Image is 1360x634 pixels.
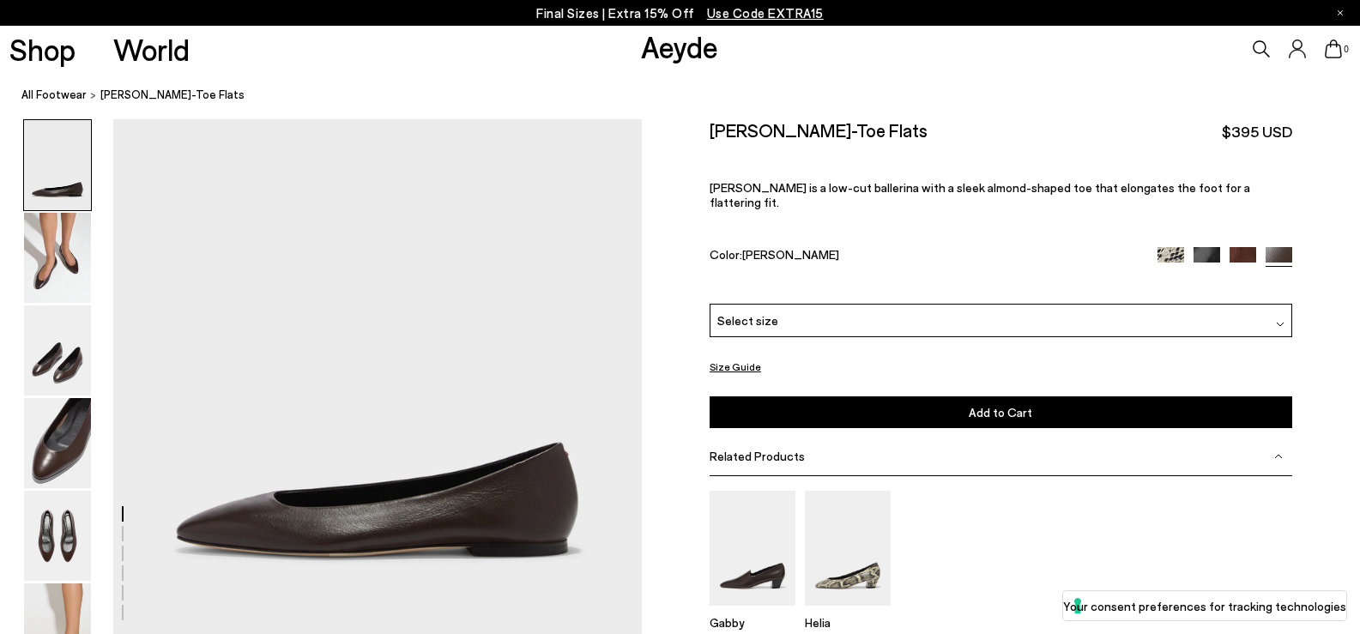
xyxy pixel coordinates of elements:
[805,491,891,605] img: Helia Low-Cut Pumps
[710,396,1292,428] button: Add to Cart
[710,615,795,630] p: Gabby
[710,594,795,630] a: Gabby Almond-Toe Loafers Gabby
[1063,597,1346,615] label: Your consent preferences for tracking technologies
[1274,452,1283,461] img: svg%3E
[710,180,1292,209] p: [PERSON_NAME] is a low-cut ballerina with a sleek almond-shaped toe that elongates the foot for a...
[24,213,91,303] img: Ellie Almond-Toe Flats - Image 2
[1342,45,1351,54] span: 0
[24,305,91,395] img: Ellie Almond-Toe Flats - Image 3
[710,247,1139,267] div: Color:
[24,120,91,210] img: Ellie Almond-Toe Flats - Image 1
[21,72,1360,119] nav: breadcrumb
[805,594,891,630] a: Helia Low-Cut Pumps Helia
[805,615,891,630] p: Helia
[1222,121,1292,142] span: $395 USD
[1276,320,1284,329] img: svg%3E
[707,5,824,21] span: Navigate to /collections/ss25-final-sizes
[21,86,87,104] a: All Footwear
[710,491,795,605] img: Gabby Almond-Toe Loafers
[24,491,91,581] img: Ellie Almond-Toe Flats - Image 5
[969,405,1032,420] span: Add to Cart
[100,86,245,104] span: [PERSON_NAME]-Toe Flats
[9,34,76,64] a: Shop
[641,28,718,64] a: Aeyde
[113,34,190,64] a: World
[1325,39,1342,58] a: 0
[536,3,824,24] p: Final Sizes | Extra 15% Off
[1063,591,1346,620] button: Your consent preferences for tracking technologies
[24,398,91,488] img: Ellie Almond-Toe Flats - Image 4
[742,247,839,262] span: [PERSON_NAME]
[710,449,805,463] span: Related Products
[710,356,761,377] button: Size Guide
[710,119,928,141] h2: [PERSON_NAME]-Toe Flats
[717,311,778,329] span: Select size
